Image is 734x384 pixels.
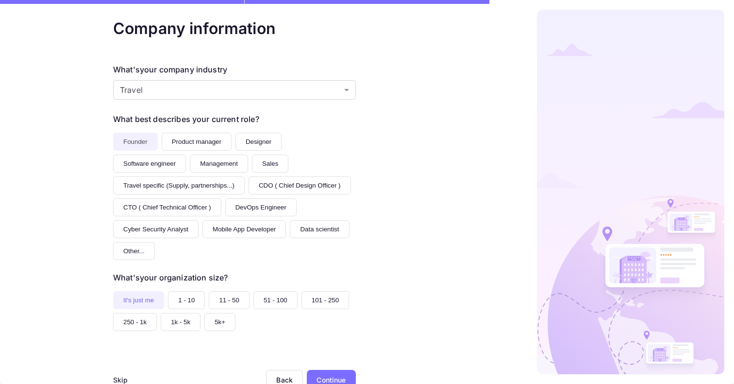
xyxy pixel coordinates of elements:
[113,291,164,309] button: It's just me
[113,220,199,238] button: Cyber Security Analyst
[235,133,282,151] button: Designer
[113,113,259,125] div: What best describes your current role?
[113,133,158,151] button: Founder
[202,220,286,238] button: Mobile App Developer
[204,313,235,331] button: 5k+
[253,291,298,309] button: 51 - 100
[225,198,297,216] button: DevOps Engineer
[113,198,221,216] button: CTO ( Chief Technical Officer )
[113,313,157,331] button: 250 - 1k
[537,10,724,374] img: logo
[161,313,200,331] button: 1k - 5k
[113,272,228,283] div: What's your organization size?
[113,242,155,260] button: Other...
[113,17,307,40] div: Company information
[162,133,232,151] button: Product manager
[168,291,205,309] button: 1 - 10
[113,155,186,173] button: Software engineer
[301,291,349,309] button: 101 - 250
[113,176,245,194] button: Travel specific (Supply, partnerships...)
[209,291,250,309] button: 11 - 50
[252,155,288,173] button: Sales
[113,80,356,100] div: Without label
[190,155,248,173] button: Management
[113,64,227,75] div: What's your company industry
[290,220,349,238] button: Data scientist
[249,176,351,194] button: CDO ( Chief Design Officer )
[276,376,293,384] div: Back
